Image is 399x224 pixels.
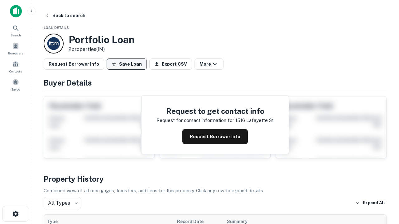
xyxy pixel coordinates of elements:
button: Back to search [42,10,88,21]
button: Export CSV [149,58,192,70]
button: Request Borrower Info [44,58,104,70]
h4: Buyer Details [44,77,387,88]
button: More [195,58,224,70]
h3: Portfolio Loan [69,34,135,46]
p: 1516 lafayette st [235,117,274,124]
button: Expand All [354,198,387,208]
img: capitalize-icon.png [10,5,22,17]
button: Request Borrower Info [182,129,248,144]
a: Search [2,22,29,39]
p: Combined view of all mortgages, transfers, and liens for this property. Click any row to expand d... [44,187,387,194]
p: 2 properties (IN) [69,46,135,53]
span: Contacts [9,69,22,74]
iframe: Chat Widget [368,154,399,184]
span: Borrowers [8,51,23,56]
button: Save Loan [107,58,147,70]
span: Saved [11,87,20,92]
h4: Property History [44,173,387,184]
span: Search [11,33,21,38]
div: All Types [44,197,81,209]
p: Request for contact information for [156,117,234,124]
h4: Request to get contact info [156,105,274,117]
a: Borrowers [2,40,29,57]
a: Saved [2,76,29,93]
span: Loan Details [44,26,69,30]
a: Contacts [2,58,29,75]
